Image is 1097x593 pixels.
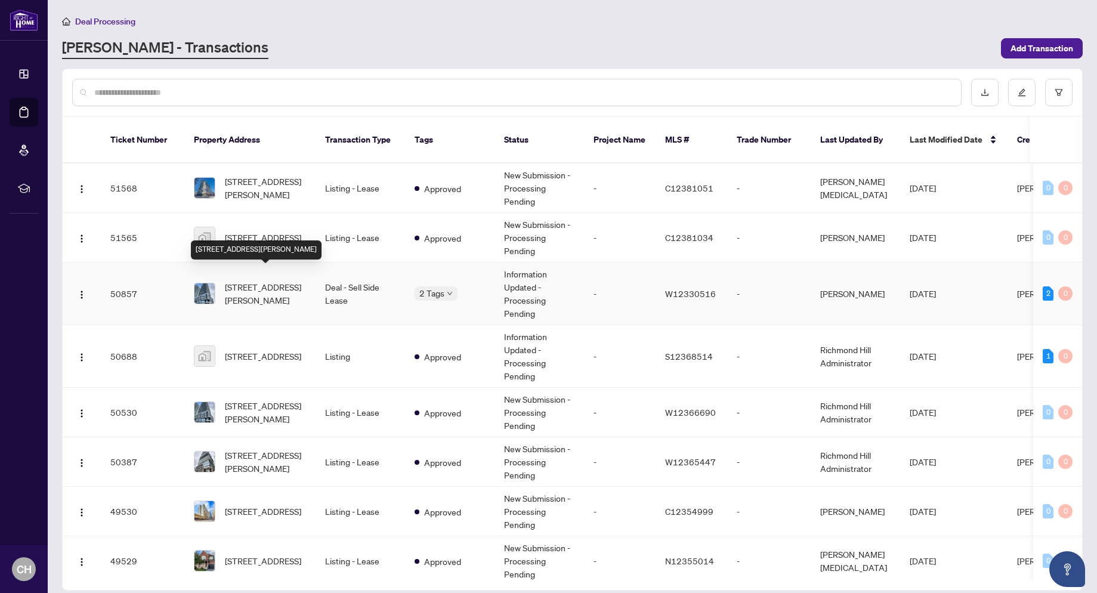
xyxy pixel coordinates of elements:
[584,437,656,487] td: -
[811,437,900,487] td: Richmond Hill Administrator
[1058,455,1073,469] div: 0
[1043,181,1053,195] div: 0
[495,536,584,586] td: New Submission - Processing Pending
[811,325,900,388] td: Richmond Hill Administrator
[62,17,70,26] span: home
[1058,230,1073,245] div: 0
[101,388,184,437] td: 50530
[316,262,405,325] td: Deal - Sell Side Lease
[1043,230,1053,245] div: 0
[584,213,656,262] td: -
[584,487,656,536] td: -
[910,183,936,193] span: [DATE]
[811,388,900,437] td: Richmond Hill Administrator
[225,399,306,425] span: [STREET_ADDRESS][PERSON_NAME]
[77,557,86,567] img: Logo
[981,88,989,97] span: download
[665,351,713,362] span: S12368514
[225,449,306,475] span: [STREET_ADDRESS][PERSON_NAME]
[72,284,91,303] button: Logo
[727,262,811,325] td: -
[225,175,306,201] span: [STREET_ADDRESS][PERSON_NAME]
[665,232,713,243] span: C12381034
[77,290,86,299] img: Logo
[1058,349,1073,363] div: 0
[1017,288,1081,299] span: [PERSON_NAME]
[727,487,811,536] td: -
[495,325,584,388] td: Information Updated - Processing Pending
[1058,286,1073,301] div: 0
[1017,456,1081,467] span: [PERSON_NAME]
[447,291,453,296] span: down
[191,240,322,260] div: [STREET_ADDRESS][PERSON_NAME]
[656,117,727,163] th: MLS #
[194,346,215,366] img: thumbnail-img
[316,213,405,262] td: Listing - Lease
[101,487,184,536] td: 49530
[727,163,811,213] td: -
[584,536,656,586] td: -
[1043,349,1053,363] div: 1
[1017,407,1081,418] span: [PERSON_NAME]
[316,388,405,437] td: Listing - Lease
[316,487,405,536] td: Listing - Lease
[72,403,91,422] button: Logo
[194,178,215,198] img: thumbnail-img
[77,353,86,362] img: Logo
[495,487,584,536] td: New Submission - Processing Pending
[225,350,301,363] span: [STREET_ADDRESS]
[316,536,405,586] td: Listing - Lease
[1011,39,1073,58] span: Add Transaction
[811,163,900,213] td: [PERSON_NAME][MEDICAL_DATA]
[1043,405,1053,419] div: 0
[72,452,91,471] button: Logo
[665,506,713,517] span: C12354999
[405,117,495,163] th: Tags
[225,280,306,307] span: [STREET_ADDRESS][PERSON_NAME]
[17,561,32,577] span: CH
[1058,181,1073,195] div: 0
[1008,79,1036,106] button: edit
[665,183,713,193] span: C12381051
[72,347,91,366] button: Logo
[584,117,656,163] th: Project Name
[495,117,584,163] th: Status
[727,325,811,388] td: -
[1017,183,1081,193] span: [PERSON_NAME]
[316,163,405,213] td: Listing - Lease
[101,262,184,325] td: 50857
[811,536,900,586] td: [PERSON_NAME][MEDICAL_DATA]
[424,350,461,363] span: Approved
[665,456,716,467] span: W12365447
[225,554,301,567] span: [STREET_ADDRESS]
[910,288,936,299] span: [DATE]
[727,117,811,163] th: Trade Number
[910,351,936,362] span: [DATE]
[1018,88,1026,97] span: edit
[62,38,268,59] a: [PERSON_NAME] - Transactions
[584,325,656,388] td: -
[101,213,184,262] td: 51565
[1055,88,1063,97] span: filter
[316,117,405,163] th: Transaction Type
[584,262,656,325] td: -
[665,555,714,566] span: N12355014
[1058,405,1073,419] div: 0
[665,288,716,299] span: W12330516
[1017,351,1081,362] span: [PERSON_NAME]
[101,536,184,586] td: 49529
[194,501,215,521] img: thumbnail-img
[194,283,215,304] img: thumbnail-img
[811,213,900,262] td: [PERSON_NAME]
[101,163,184,213] td: 51568
[75,16,135,27] span: Deal Processing
[910,232,936,243] span: [DATE]
[1043,455,1053,469] div: 0
[727,536,811,586] td: -
[225,231,301,244] span: [STREET_ADDRESS]
[811,117,900,163] th: Last Updated By
[424,456,461,469] span: Approved
[72,502,91,521] button: Logo
[727,213,811,262] td: -
[811,487,900,536] td: [PERSON_NAME]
